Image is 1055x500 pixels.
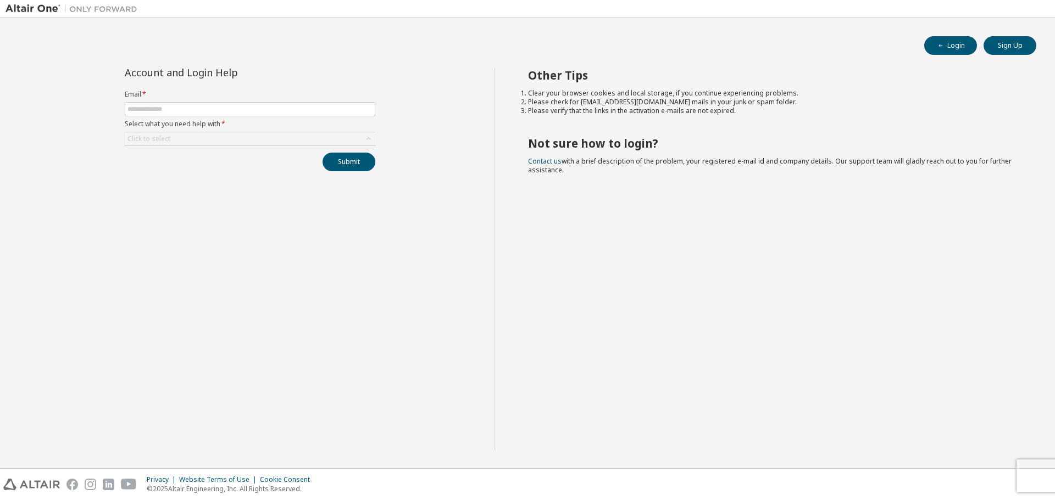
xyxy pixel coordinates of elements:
div: Website Terms of Use [179,475,260,484]
li: Please verify that the links in the activation e-mails are not expired. [528,106,1017,115]
div: Cookie Consent [260,475,316,484]
label: Select what you need help with [125,120,375,128]
a: Contact us [528,156,562,166]
img: Altair One [5,3,143,14]
div: Click to select [127,134,170,143]
label: Email [125,90,375,99]
img: linkedin.svg [103,479,114,490]
img: instagram.svg [85,479,96,490]
button: Submit [323,153,375,171]
img: altair_logo.svg [3,479,60,490]
li: Clear your browser cookies and local storage, if you continue experiencing problems. [528,89,1017,98]
p: © 2025 Altair Engineering, Inc. All Rights Reserved. [147,484,316,493]
span: with a brief description of the problem, your registered e-mail id and company details. Our suppo... [528,156,1012,175]
div: Click to select [125,132,375,145]
div: Account and Login Help [125,68,325,77]
div: Privacy [147,475,179,484]
img: facebook.svg [66,479,78,490]
img: youtube.svg [121,479,137,490]
h2: Not sure how to login? [528,136,1017,150]
h2: Other Tips [528,68,1017,82]
button: Sign Up [984,36,1036,55]
li: Please check for [EMAIL_ADDRESS][DOMAIN_NAME] mails in your junk or spam folder. [528,98,1017,106]
button: Login [924,36,977,55]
